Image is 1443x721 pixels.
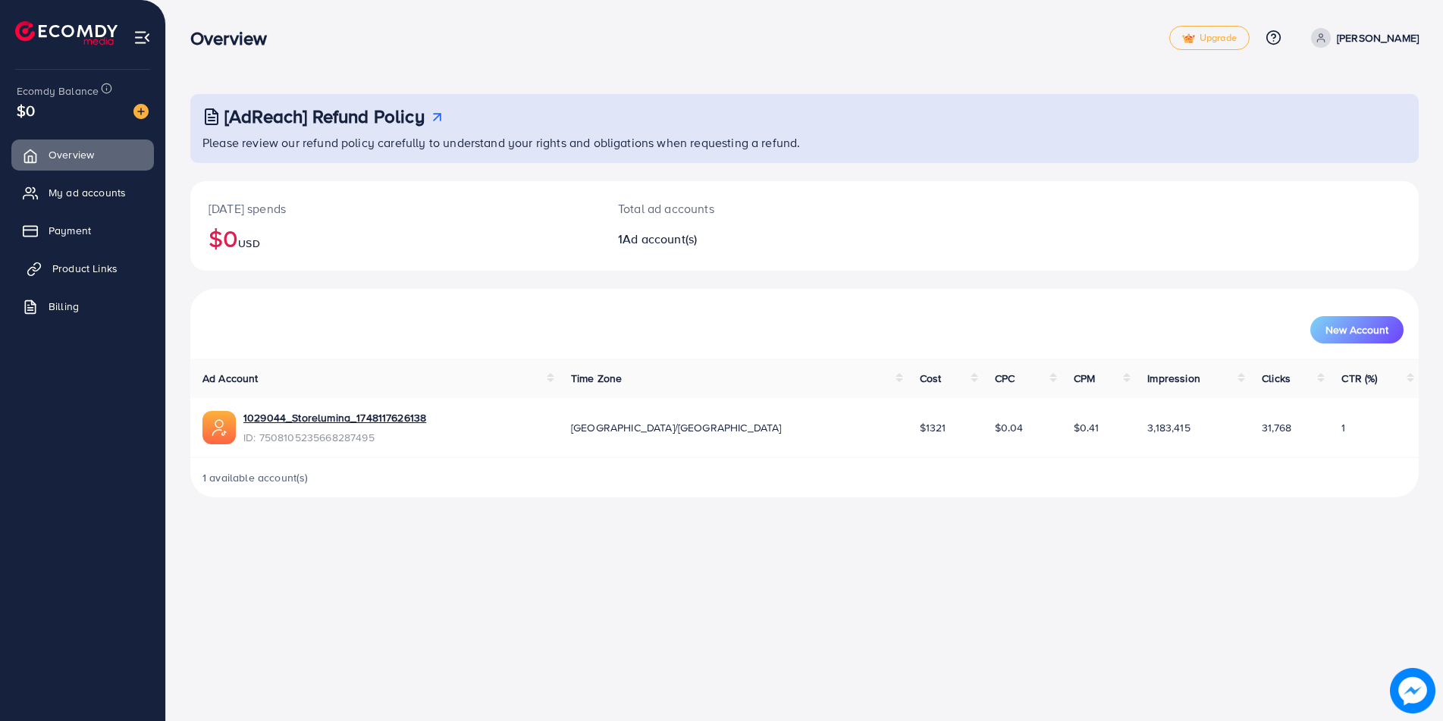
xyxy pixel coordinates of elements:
img: image [133,104,149,119]
span: 31,768 [1262,420,1291,435]
span: CTR (%) [1341,371,1377,386]
span: $0.04 [995,420,1024,435]
span: ID: 7508105235668287495 [243,430,426,445]
a: tickUpgrade [1169,26,1250,50]
img: logo [15,21,118,45]
a: [PERSON_NAME] [1305,28,1419,48]
span: Payment [49,223,91,238]
span: 3,183,415 [1147,420,1190,435]
h3: Overview [190,27,279,49]
a: Payment [11,215,154,246]
span: Ad account(s) [623,230,697,247]
span: Ad Account [202,371,259,386]
a: Billing [11,291,154,321]
span: New Account [1325,324,1388,335]
span: Cost [920,371,942,386]
h3: [AdReach] Refund Policy [224,105,425,127]
span: Billing [49,299,79,314]
a: Overview [11,139,154,170]
span: $0.41 [1074,420,1100,435]
span: Product Links [52,261,118,276]
span: Upgrade [1182,33,1237,44]
span: Ecomdy Balance [17,83,99,99]
span: Impression [1147,371,1200,386]
a: Product Links [11,253,154,284]
button: New Account [1310,316,1404,343]
span: [GEOGRAPHIC_DATA]/[GEOGRAPHIC_DATA] [571,420,782,435]
img: ic-ads-acc.e4c84228.svg [202,411,236,444]
span: Overview [49,147,94,162]
span: CPC [995,371,1015,386]
a: My ad accounts [11,177,154,208]
span: USD [238,236,259,251]
img: tick [1182,33,1195,44]
span: Clicks [1262,371,1291,386]
p: [PERSON_NAME] [1337,29,1419,47]
p: Total ad accounts [618,199,889,218]
img: menu [133,29,151,46]
span: $1321 [920,420,946,435]
span: 1 available account(s) [202,470,309,485]
img: image [1390,668,1435,713]
span: My ad accounts [49,185,126,200]
p: [DATE] spends [209,199,582,218]
h2: $0 [209,224,582,252]
span: CPM [1074,371,1095,386]
h2: 1 [618,232,889,246]
a: 1029044_Storelumina_1748117626138 [243,410,426,425]
p: Please review our refund policy carefully to understand your rights and obligations when requesti... [202,133,1410,152]
span: 1 [1341,420,1345,435]
span: $0 [17,99,35,121]
span: Time Zone [571,371,622,386]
